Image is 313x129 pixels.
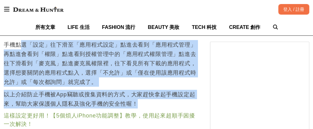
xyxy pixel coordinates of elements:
[102,25,136,30] span: FASHION 流行
[148,25,179,30] span: BEAUTY 美妝
[102,19,136,35] a: FASHION 流行
[278,4,309,15] div: 登入 / 註冊
[10,4,67,15] img: Dream & Hunter
[4,40,198,87] p: 手機點選「設定」往下滑至「應用程式設定」點進去看到「應用程式管理」再點進會看到「權限」點進看到授權管理中的「應用程式權限管理」點進去往下滑看到「麥克風」點進麥克風權限裡，往下看見所有下載的應用程...
[35,25,55,30] span: 所有文章
[229,25,260,30] span: CREATE 創作
[68,25,90,30] span: LIFE 生活
[229,19,260,35] a: CREATE 創作
[192,25,217,30] span: TECH 科技
[35,19,55,35] a: 所有文章
[192,19,217,35] a: TECH 科技
[148,19,179,35] a: BEAUTY 美妝
[68,19,90,35] a: LIFE 生活
[4,90,198,108] p: 以上介紹防止手機被App竊聽或搜集資料的方式，大家趕快拿起手機設定起來，幫助大家保護個人隱私及強化手機的安全性喔！
[4,113,195,127] a: 這樣設定更好用！【5個煩人iPhone功能調整】教學，使用起來超順手困擾一次解決！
